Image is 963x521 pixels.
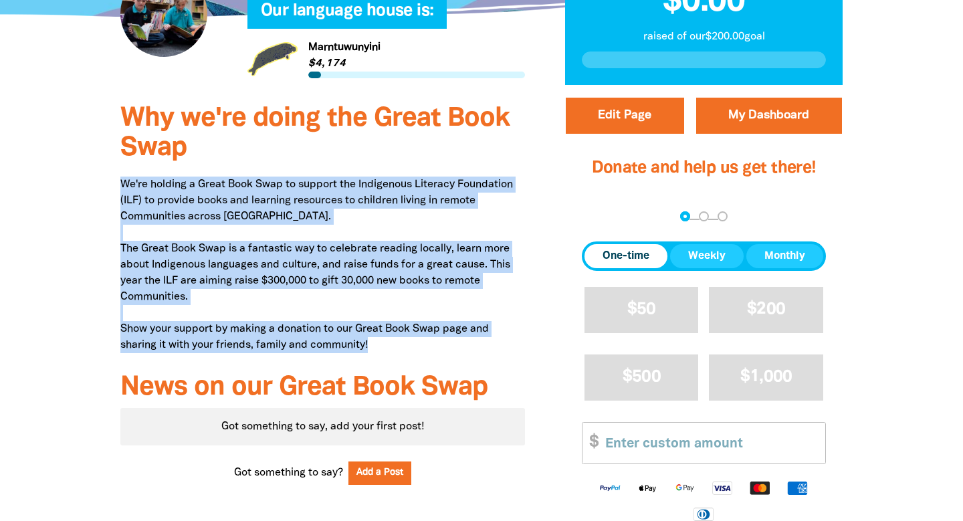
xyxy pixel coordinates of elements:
[584,244,667,268] button: One-time
[348,461,411,485] button: Add a Post
[120,408,525,445] div: Got something to say, add your first post!
[709,287,823,333] button: $200
[120,408,525,445] div: Paginated content
[261,3,433,29] span: Our language house is:
[596,423,825,463] input: Enter custom amount
[591,480,629,496] img: Paypal logo
[746,244,823,268] button: Monthly
[120,373,525,403] h3: News on our Great Book Swap
[623,369,661,385] span: $500
[592,161,817,176] span: Donate and help us get there!
[680,211,690,221] button: Navigate to step 1 of 3 to enter your donation amount
[764,248,805,264] span: Monthly
[582,29,826,45] p: raised of our $200.00 goal
[584,287,699,333] button: $50
[603,248,649,264] span: One-time
[688,248,726,264] span: Weekly
[120,177,525,353] p: We're holding a Great Book Swap to support the Indigenous Literacy Foundation (ILF) to provide bo...
[247,15,525,23] h6: My Team
[718,211,728,221] button: Navigate to step 3 of 3 to enter your payment details
[666,480,704,496] img: Google Pay logo
[234,465,343,481] span: Got something to say?
[584,354,699,401] button: $500
[704,480,741,496] img: Visa logo
[629,480,666,496] img: Apple Pay logo
[741,480,778,496] img: Mastercard logo
[747,302,785,317] span: $200
[582,241,826,271] div: Donation frequency
[696,98,842,134] a: My Dashboard
[566,98,684,134] button: Edit Page
[778,480,816,496] img: American Express logo
[670,244,744,268] button: Weekly
[582,423,599,463] span: $
[627,302,656,317] span: $50
[120,106,510,161] span: Why we're doing the Great Book Swap
[699,211,709,221] button: Navigate to step 2 of 3 to enter your details
[709,354,823,401] button: $1,000
[740,369,792,385] span: $1,000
